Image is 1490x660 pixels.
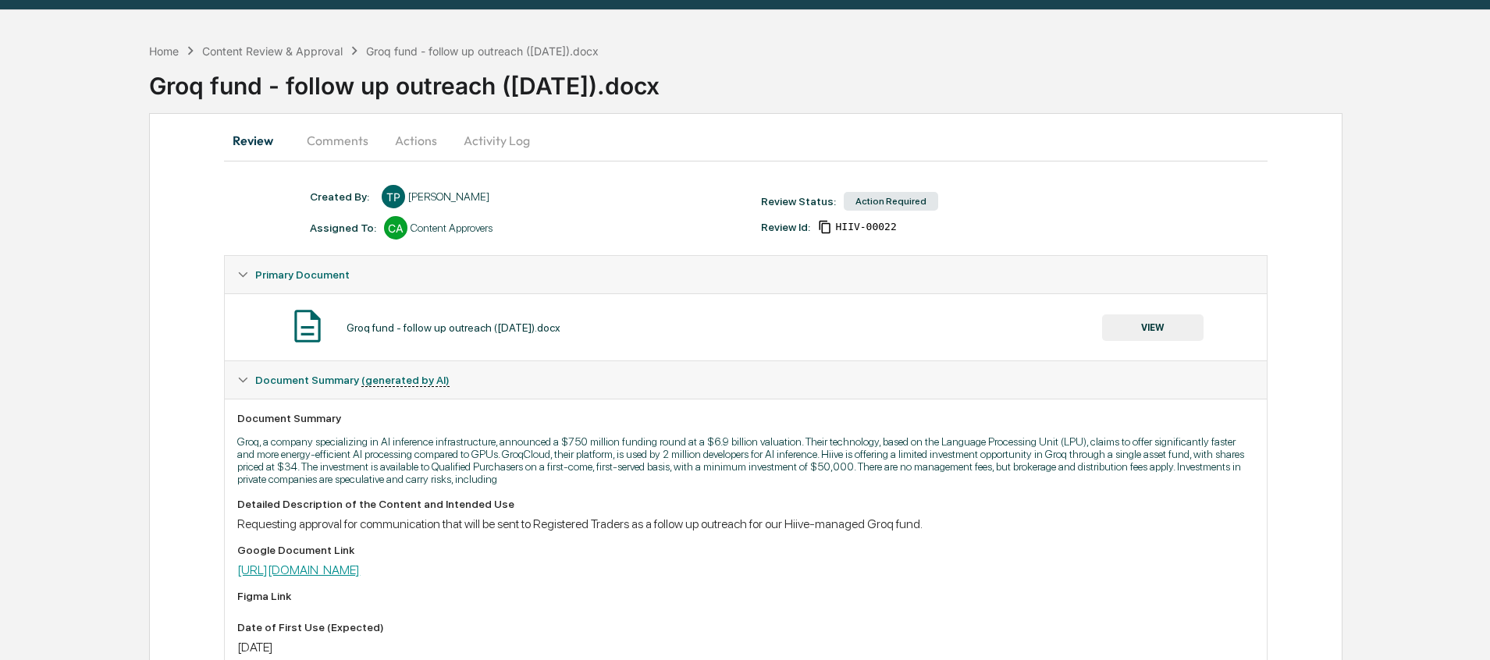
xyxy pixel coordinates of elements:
button: Comments [294,122,381,159]
div: Action Required [844,192,938,211]
div: TP [382,185,405,208]
div: Primary Document [225,256,1266,293]
div: Assigned To: [310,222,376,234]
div: Detailed Description of the Content and Intended Use [237,498,1254,510]
div: Created By: ‎ ‎ [310,190,374,203]
div: Content Review & Approval [202,44,343,58]
div: CA [384,216,407,240]
div: Content Approvers [411,222,493,234]
div: Google Document Link [237,544,1254,556]
div: Groq fund - follow up outreach ([DATE]).docx [366,44,599,58]
button: VIEW [1102,314,1204,341]
div: Review Id: [761,221,810,233]
span: Primary Document [255,268,350,281]
div: Requesting approval for communication that will be sent to Registered Traders as a follow up outr... [237,516,1254,531]
div: secondary tabs example [224,122,1267,159]
div: Figma Link [237,590,1254,602]
div: Document Summary [237,412,1254,424]
img: Document Icon [288,307,327,346]
a: [URL][DOMAIN_NAME] [237,562,360,577]
p: Groq, a company specializing in AI inference infrastructure, announced a $750 million funding rou... [237,435,1254,485]
div: Groq fund - follow up outreach ([DATE]).docx [347,321,560,334]
button: Review [224,122,294,159]
div: [PERSON_NAME] [408,190,489,203]
div: Document Summary (generated by AI) [225,361,1266,399]
u: (generated by AI) [361,374,450,387]
div: Review Status: [761,195,836,208]
div: Date of First Use (Expected) [237,621,1254,633]
button: Actions [381,122,451,159]
div: Primary Document [225,293,1266,360]
span: 26fcd0b9-c5f4-444f-9625-0a93d52e4862 [835,221,896,233]
button: Activity Log [451,122,542,159]
span: Document Summary [255,374,450,386]
div: Home [149,44,179,58]
div: Groq fund - follow up outreach ([DATE]).docx [149,59,1490,100]
div: [DATE] [237,640,1254,655]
